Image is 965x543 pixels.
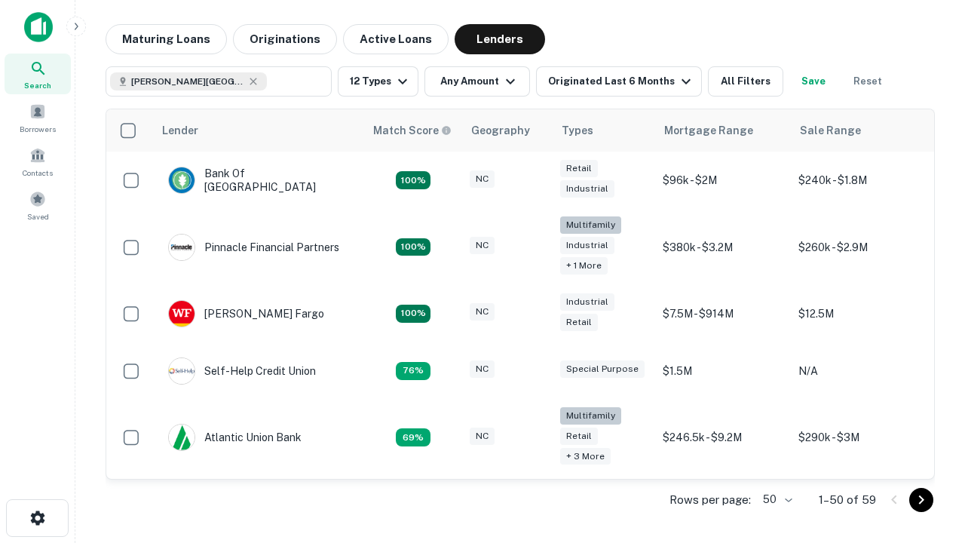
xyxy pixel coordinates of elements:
[169,235,195,260] img: picture
[757,489,795,511] div: 50
[131,75,244,88] span: [PERSON_NAME][GEOGRAPHIC_DATA], [GEOGRAPHIC_DATA]
[560,428,598,445] div: Retail
[791,152,927,209] td: $240k - $1.8M
[789,66,838,97] button: Save your search to get updates of matches that match your search criteria.
[844,66,892,97] button: Reset
[5,97,71,138] a: Borrowers
[168,300,324,327] div: [PERSON_NAME] Fargo
[27,210,49,222] span: Saved
[5,141,71,182] a: Contacts
[536,66,702,97] button: Originated Last 6 Months
[455,24,545,54] button: Lenders
[560,293,614,311] div: Industrial
[168,357,316,385] div: Self-help Credit Union
[470,303,495,321] div: NC
[470,360,495,378] div: NC
[560,216,621,234] div: Multifamily
[560,180,614,198] div: Industrial
[169,425,195,450] img: picture
[396,305,430,323] div: Matching Properties: 15, hasApolloMatch: undefined
[655,209,791,285] td: $380k - $3.2M
[424,66,530,97] button: Any Amount
[24,12,53,42] img: capitalize-icon.png
[396,428,430,446] div: Matching Properties: 10, hasApolloMatch: undefined
[655,285,791,342] td: $7.5M - $914M
[5,185,71,225] a: Saved
[396,171,430,189] div: Matching Properties: 15, hasApolloMatch: undefined
[153,109,364,152] th: Lender
[819,491,876,509] p: 1–50 of 59
[23,167,53,179] span: Contacts
[233,24,337,54] button: Originations
[791,342,927,400] td: N/A
[890,374,965,446] iframe: Chat Widget
[168,167,349,194] div: Bank Of [GEOGRAPHIC_DATA]
[560,314,598,331] div: Retail
[562,121,593,140] div: Types
[470,428,495,445] div: NC
[168,424,302,451] div: Atlantic Union Bank
[791,209,927,285] td: $260k - $2.9M
[560,360,645,378] div: Special Purpose
[169,301,195,327] img: picture
[560,160,598,177] div: Retail
[560,237,614,254] div: Industrial
[655,400,791,476] td: $246.5k - $9.2M
[470,170,495,188] div: NC
[791,400,927,476] td: $290k - $3M
[655,109,791,152] th: Mortgage Range
[548,72,695,90] div: Originated Last 6 Months
[560,407,621,425] div: Multifamily
[655,152,791,209] td: $96k - $2M
[470,237,495,254] div: NC
[560,257,608,275] div: + 1 more
[655,342,791,400] td: $1.5M
[909,488,933,512] button: Go to next page
[169,358,195,384] img: picture
[396,238,430,256] div: Matching Properties: 26, hasApolloMatch: undefined
[5,54,71,94] a: Search
[462,109,553,152] th: Geography
[338,66,418,97] button: 12 Types
[471,121,530,140] div: Geography
[373,122,452,139] div: Capitalize uses an advanced AI algorithm to match your search with the best lender. The match sco...
[669,491,751,509] p: Rows per page:
[800,121,861,140] div: Sale Range
[343,24,449,54] button: Active Loans
[708,66,783,97] button: All Filters
[664,121,753,140] div: Mortgage Range
[20,123,56,135] span: Borrowers
[364,109,462,152] th: Capitalize uses an advanced AI algorithm to match your search with the best lender. The match sco...
[791,285,927,342] td: $12.5M
[162,121,198,140] div: Lender
[169,167,195,193] img: picture
[168,234,339,261] div: Pinnacle Financial Partners
[373,122,449,139] h6: Match Score
[106,24,227,54] button: Maturing Loans
[396,362,430,380] div: Matching Properties: 11, hasApolloMatch: undefined
[553,109,655,152] th: Types
[560,448,611,465] div: + 3 more
[791,109,927,152] th: Sale Range
[24,79,51,91] span: Search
